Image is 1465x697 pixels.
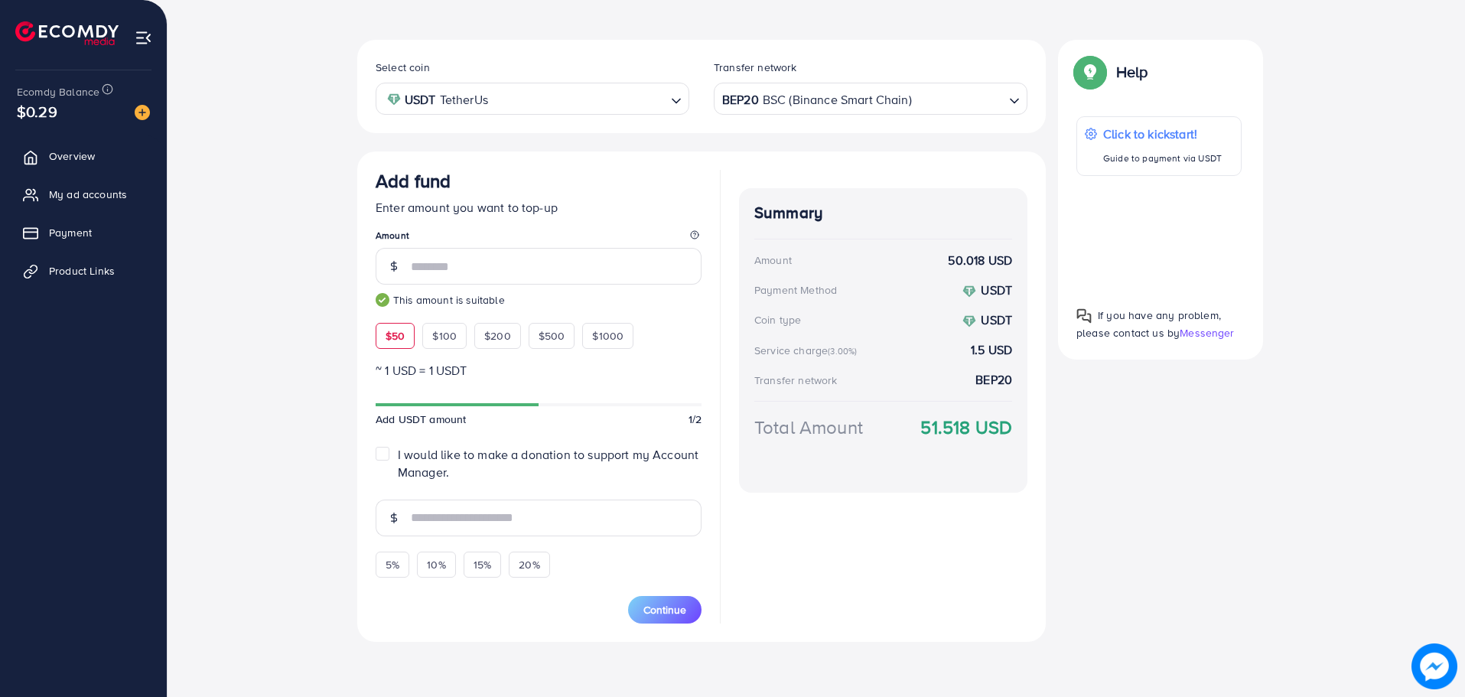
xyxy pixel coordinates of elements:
[15,21,119,45] img: logo
[981,282,1012,298] strong: USDT
[386,328,405,344] span: $50
[981,311,1012,328] strong: USDT
[913,87,1003,111] input: Search for option
[754,414,863,441] div: Total Amount
[386,557,399,572] span: 5%
[474,557,491,572] span: 15%
[387,93,401,106] img: coin
[1103,149,1222,168] p: Guide to payment via USDT
[722,89,759,111] strong: BEP20
[754,282,837,298] div: Payment Method
[754,312,801,327] div: Coin type
[828,345,857,357] small: (3.00%)
[493,87,665,111] input: Search for option
[427,557,445,572] span: 10%
[376,293,389,307] img: guide
[376,292,702,308] small: This amount is suitable
[975,371,1012,389] strong: BEP20
[962,285,976,298] img: coin
[754,204,1012,223] h4: Summary
[754,252,792,268] div: Amount
[484,328,511,344] span: $200
[376,170,451,192] h3: Add fund
[592,328,623,344] span: $1000
[1412,644,1457,689] img: image
[432,328,457,344] span: $100
[1103,125,1222,143] p: Click to kickstart!
[376,60,430,75] label: Select coin
[135,105,150,120] img: image
[398,446,698,480] span: I would like to make a donation to support my Account Manager.
[962,314,976,328] img: coin
[11,256,155,286] a: Product Links
[1180,325,1234,340] span: Messenger
[49,225,92,240] span: Payment
[714,83,1027,114] div: Search for option
[920,414,1012,441] strong: 51.518 USD
[1116,63,1148,81] p: Help
[11,141,155,171] a: Overview
[49,187,127,202] span: My ad accounts
[376,229,702,248] legend: Amount
[948,252,1012,269] strong: 50.018 USD
[971,341,1012,359] strong: 1.5 USD
[689,412,702,427] span: 1/2
[405,89,436,111] strong: USDT
[763,89,912,111] span: BSC (Binance Smart Chain)
[11,179,155,210] a: My ad accounts
[628,596,702,624] button: Continue
[376,412,466,427] span: Add USDT amount
[49,148,95,164] span: Overview
[440,89,488,111] span: TetherUs
[539,328,565,344] span: $500
[49,263,115,278] span: Product Links
[1076,58,1104,86] img: Popup guide
[376,198,702,217] p: Enter amount you want to top-up
[17,84,99,99] span: Ecomdy Balance
[376,83,689,114] div: Search for option
[376,361,702,379] p: ~ 1 USD = 1 USDT
[754,343,861,358] div: Service charge
[519,557,539,572] span: 20%
[17,100,57,122] span: $0.29
[643,602,686,617] span: Continue
[754,373,838,388] div: Transfer network
[11,217,155,248] a: Payment
[1076,308,1221,340] span: If you have any problem, please contact us by
[1076,308,1092,324] img: Popup guide
[135,29,152,47] img: menu
[714,60,797,75] label: Transfer network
